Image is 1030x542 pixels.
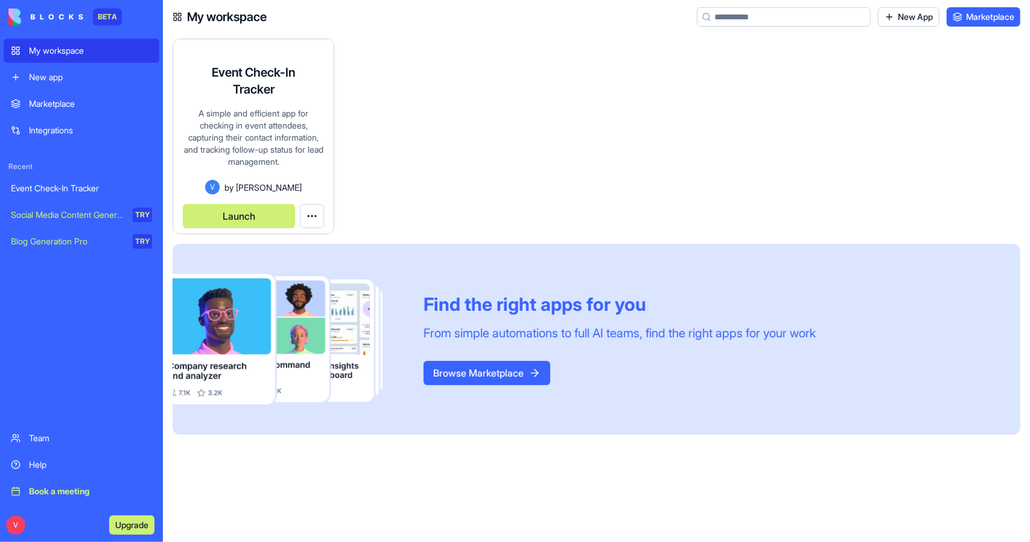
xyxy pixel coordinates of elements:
[109,518,154,531] a: Upgrade
[4,65,159,89] a: New app
[29,71,152,83] div: New app
[4,229,159,253] a: Blog Generation ProTRY
[4,479,159,503] a: Book a meeting
[133,234,152,249] div: TRY
[29,485,152,497] div: Book a meeting
[11,209,124,221] div: Social Media Content Generator
[11,182,152,194] div: Event Check-In Tracker
[424,367,550,379] a: Browse Marketplace
[205,180,220,194] span: V
[133,208,152,222] div: TRY
[224,181,234,194] span: by
[424,293,816,315] div: Find the right apps for you
[6,515,25,535] span: V
[4,92,159,116] a: Marketplace
[11,235,124,247] div: Blog Generation Pro
[183,204,295,228] button: Launch
[236,181,302,194] span: [PERSON_NAME]
[29,98,152,110] div: Marketplace
[173,39,334,234] a: Event Check-In TrackerA simple and efficient app for checking in event attendees, capturing their...
[4,39,159,63] a: My workspace
[29,459,152,471] div: Help
[205,64,302,98] h4: Event Check-In Tracker
[8,8,122,25] a: BETA
[4,162,159,171] span: Recent
[4,118,159,142] a: Integrations
[424,325,816,342] div: From simple automations to full AI teams, find the right apps for your work
[8,8,83,25] img: logo
[187,8,267,25] h4: My workspace
[183,107,324,180] div: A simple and efficient app for checking in event attendees, capturing their contact information, ...
[93,8,122,25] div: BETA
[878,7,939,27] a: New App
[29,124,152,136] div: Integrations
[109,515,154,535] button: Upgrade
[29,432,152,444] div: Team
[947,7,1020,27] a: Marketplace
[4,453,159,477] a: Help
[4,203,159,227] a: Social Media Content GeneratorTRY
[29,45,152,57] div: My workspace
[4,426,159,450] a: Team
[4,176,159,200] a: Event Check-In Tracker
[424,361,550,385] button: Browse Marketplace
